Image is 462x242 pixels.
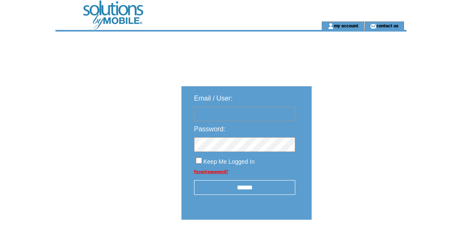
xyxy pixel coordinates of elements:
a: my account [334,23,358,28]
img: account_icon.gif;jsessionid=717947E791EC8E7DC6D40CD2ECE44A3C [328,23,334,29]
span: Email / User: [194,95,233,102]
img: contact_us_icon.gif;jsessionid=717947E791EC8E7DC6D40CD2ECE44A3C [370,23,376,29]
span: Keep Me Logged In [203,158,255,165]
span: Password: [194,125,226,133]
a: Forgot password? [194,169,228,174]
a: contact us [376,23,399,28]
